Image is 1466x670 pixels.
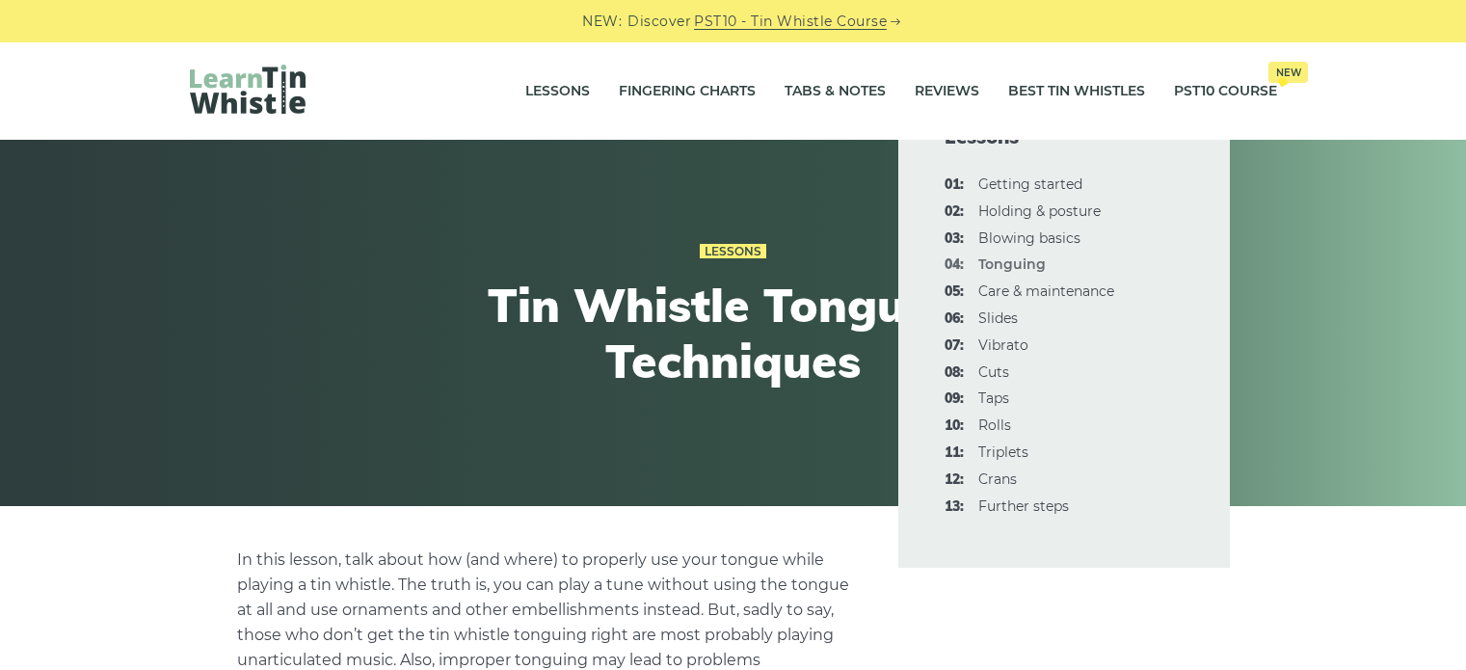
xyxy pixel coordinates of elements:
span: 11: [945,442,964,465]
a: 09:Taps [978,389,1009,407]
a: 11:Triplets [978,443,1028,461]
span: 05: [945,281,964,304]
span: 09: [945,388,964,411]
span: 06: [945,308,964,331]
span: 10: [945,415,964,438]
span: 03: [945,228,964,251]
span: 07: [945,335,964,358]
a: 10:Rolls [978,416,1011,434]
a: 03:Blowing basics [978,229,1080,247]
a: Best Tin Whistles [1008,67,1145,116]
strong: Tonguing [978,255,1046,273]
span: 02: [945,201,964,224]
a: 07:Vibrato [978,336,1028,354]
a: 13:Further steps [978,497,1069,515]
span: 08: [945,362,964,385]
a: 01:Getting started [978,175,1082,193]
h1: Tin Whistle Tonguing Techniques [379,278,1088,389]
img: LearnTinWhistle.com [190,65,306,114]
a: 12:Crans [978,470,1017,488]
a: 08:Cuts [978,363,1009,381]
span: 04: [945,254,964,277]
a: Lessons [700,244,766,259]
a: 02:Holding & posture [978,202,1101,220]
a: 05:Care & maintenance [978,282,1114,300]
a: Reviews [915,67,979,116]
span: 01: [945,174,964,197]
span: 12: [945,469,964,492]
a: Fingering Charts [619,67,756,116]
span: New [1268,62,1308,83]
a: Tabs & Notes [785,67,886,116]
a: Lessons [525,67,590,116]
span: 13: [945,496,964,519]
a: 06:Slides [978,309,1018,327]
a: PST10 CourseNew [1174,67,1277,116]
